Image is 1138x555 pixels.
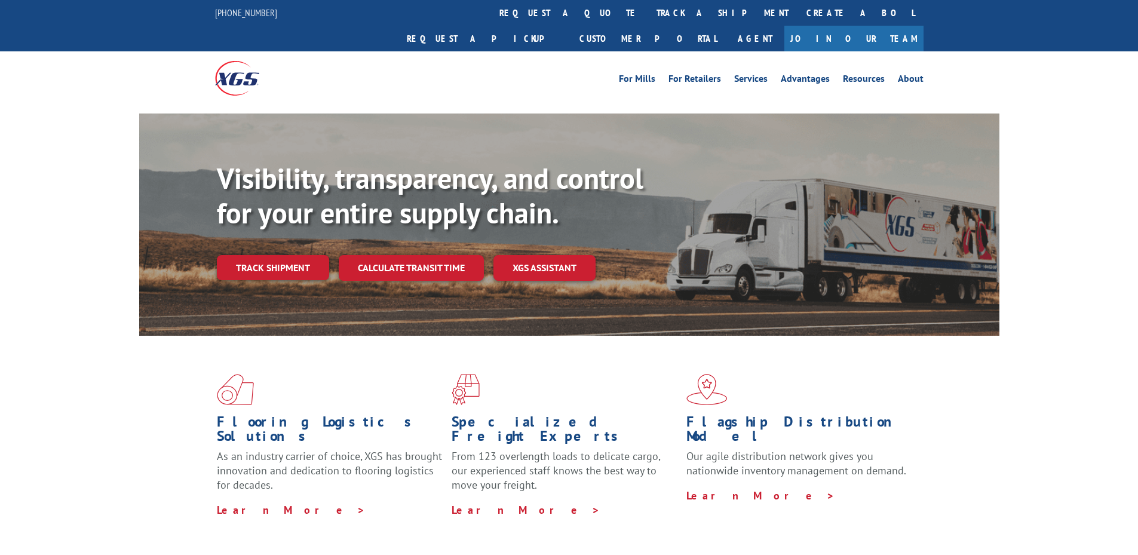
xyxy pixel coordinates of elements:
a: Advantages [781,74,830,87]
a: [PHONE_NUMBER] [215,7,277,19]
a: About [898,74,924,87]
h1: Flagship Distribution Model [686,415,912,449]
a: Request a pickup [398,26,570,51]
h1: Flooring Logistics Solutions [217,415,443,449]
a: Customer Portal [570,26,726,51]
img: xgs-icon-flagship-distribution-model-red [686,374,728,405]
a: Learn More > [452,503,600,517]
a: Services [734,74,768,87]
p: From 123 overlength loads to delicate cargo, our experienced staff knows the best way to move you... [452,449,677,502]
a: For Retailers [668,74,721,87]
a: For Mills [619,74,655,87]
h1: Specialized Freight Experts [452,415,677,449]
a: Join Our Team [784,26,924,51]
a: XGS ASSISTANT [493,255,596,281]
a: Resources [843,74,885,87]
b: Visibility, transparency, and control for your entire supply chain. [217,160,643,231]
img: xgs-icon-focused-on-flooring-red [452,374,480,405]
a: Track shipment [217,255,329,280]
a: Learn More > [686,489,835,502]
span: As an industry carrier of choice, XGS has brought innovation and dedication to flooring logistics... [217,449,442,492]
a: Calculate transit time [339,255,484,281]
span: Our agile distribution network gives you nationwide inventory management on demand. [686,449,906,477]
a: Learn More > [217,503,366,517]
a: Agent [726,26,784,51]
img: xgs-icon-total-supply-chain-intelligence-red [217,374,254,405]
